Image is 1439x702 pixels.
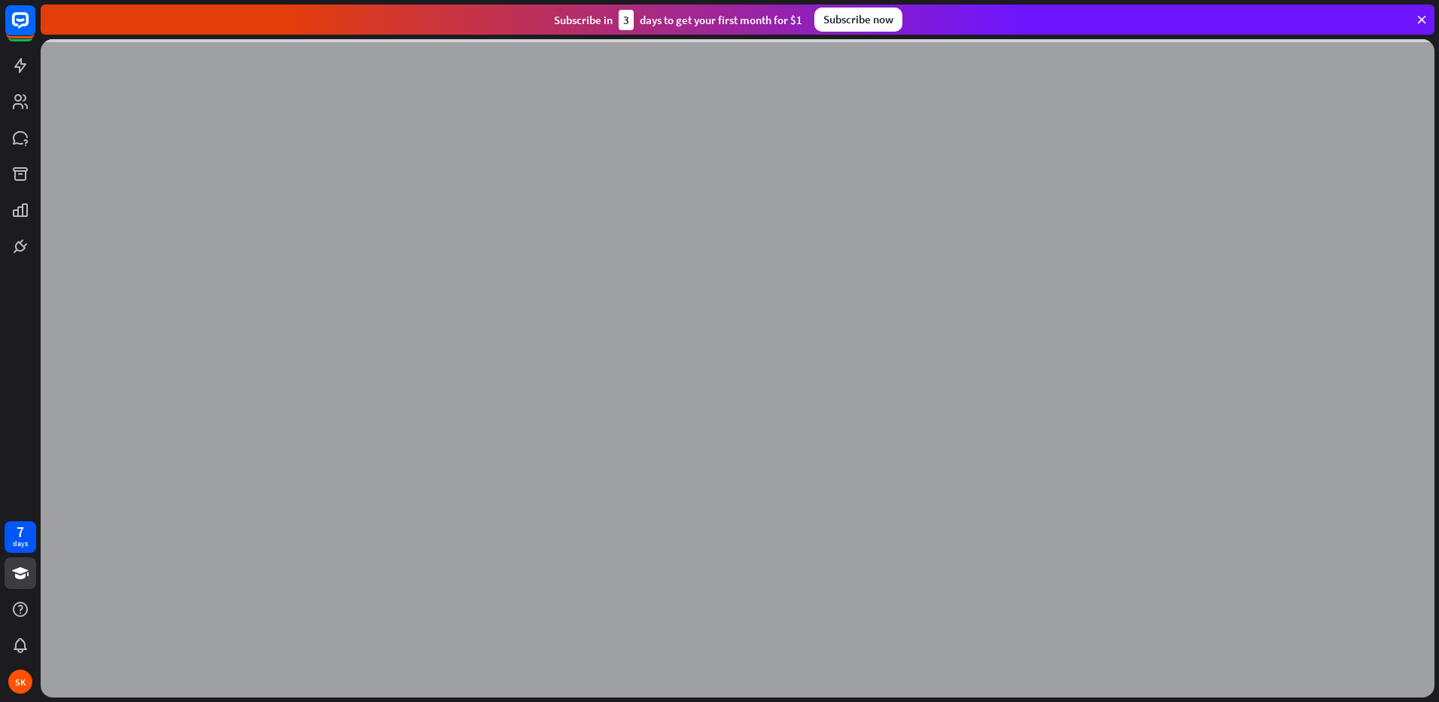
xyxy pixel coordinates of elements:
[619,10,634,30] div: 3
[8,670,32,694] div: SK
[554,10,802,30] div: Subscribe in days to get your first month for $1
[13,539,28,549] div: days
[17,525,24,539] div: 7
[814,8,902,32] div: Subscribe now
[5,521,36,553] a: 7 days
